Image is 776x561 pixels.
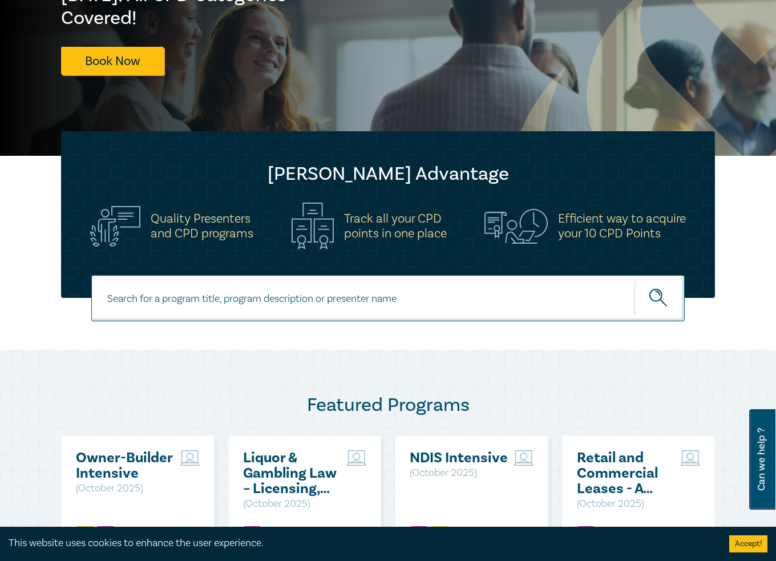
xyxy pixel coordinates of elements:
[76,526,94,537] img: Professional Skills
[91,275,685,321] input: Search for a program title, program description or presenter name
[90,206,140,247] img: Quality Presenters<br>and CPD programs
[292,203,334,249] img: Track all your CPD<br>points in one place
[577,526,595,537] img: Substantive Law
[151,211,253,241] h5: Quality Presenters and CPD programs
[410,526,428,537] img: Substantive Law
[76,481,175,496] p: ( October 2025 )
[681,450,700,466] img: Live Stream
[180,450,200,466] img: Live Stream
[577,497,676,511] p: ( October 2025 )
[243,526,261,537] img: Substantive Law
[243,450,342,497] a: Liquor & Gambling Law – Licensing, Compliance & Regulations
[577,450,676,497] a: Retail and Commercial Leases - A Practical Guide ([DATE])
[484,209,548,243] img: Efficient way to acquire<br>your 10 CPD Points
[61,394,715,417] h2: Featured Programs
[243,497,342,511] p: ( October 2025 )
[344,211,447,241] h5: Track all your CPD points in one place
[756,416,767,503] span: Can we help ?
[84,163,692,185] h2: [PERSON_NAME] Advantage
[430,526,448,537] img: Ethics & Professional Responsibility
[96,526,115,537] img: Substantive Law
[61,47,164,75] a: Book Now
[410,450,508,466] a: NDIS Intensive
[76,450,175,481] a: Owner-Builder Intensive
[347,450,366,466] img: Live Stream
[729,535,767,552] button: Accept cookies
[9,536,712,551] div: This website uses cookies to enhance the user experience.
[410,466,508,481] p: ( October 2025 )
[514,450,533,466] img: Live Stream
[558,211,686,241] h5: Efficient way to acquire your 10 CPD Points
